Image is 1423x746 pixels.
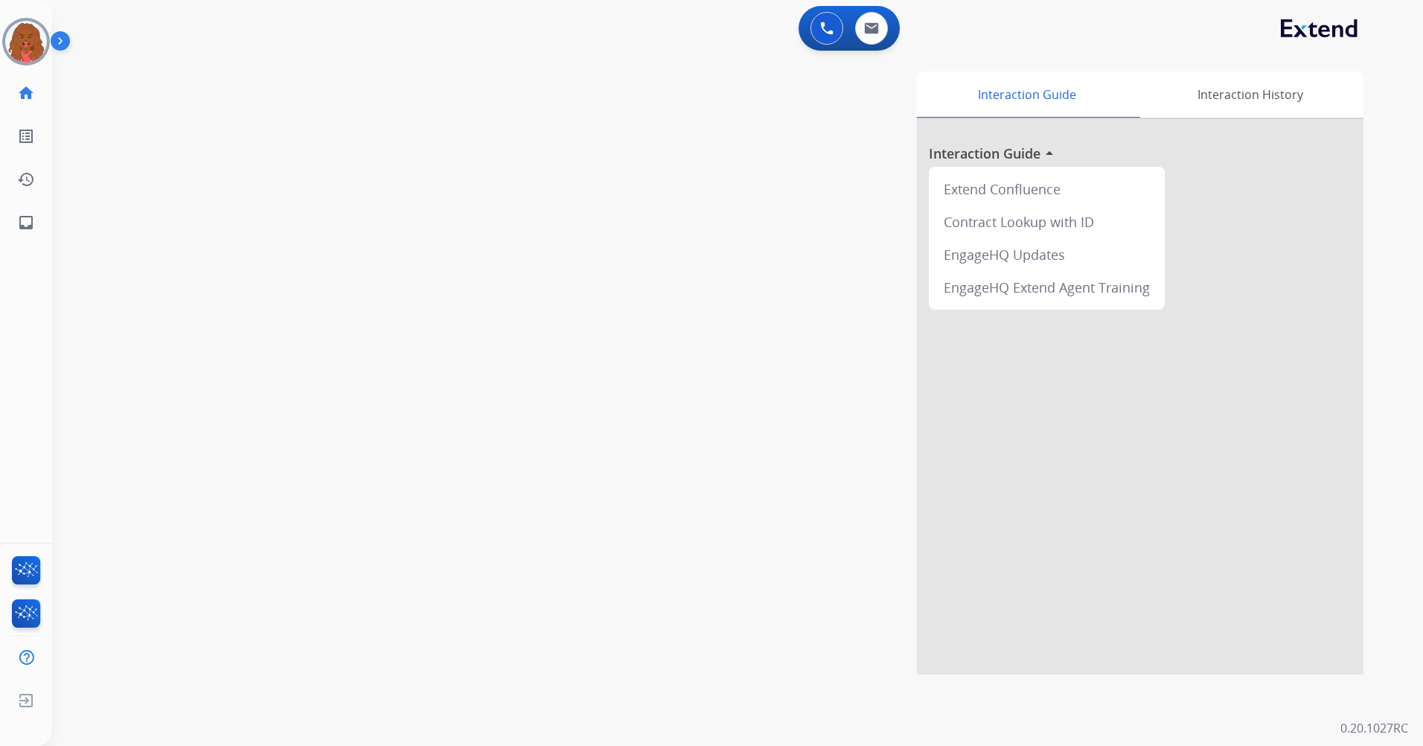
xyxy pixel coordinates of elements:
[935,271,1159,304] div: EngageHQ Extend Agent Training
[1136,71,1363,118] div: Interaction History
[17,170,35,188] mat-icon: history
[935,205,1159,238] div: Contract Lookup with ID
[935,238,1159,271] div: EngageHQ Updates
[17,214,35,232] mat-icon: inbox
[17,84,35,102] mat-icon: home
[917,71,1136,118] div: Interaction Guide
[17,127,35,145] mat-icon: list_alt
[5,21,47,63] img: avatar
[1340,719,1408,737] p: 0.20.1027RC
[935,173,1159,205] div: Extend Confluence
